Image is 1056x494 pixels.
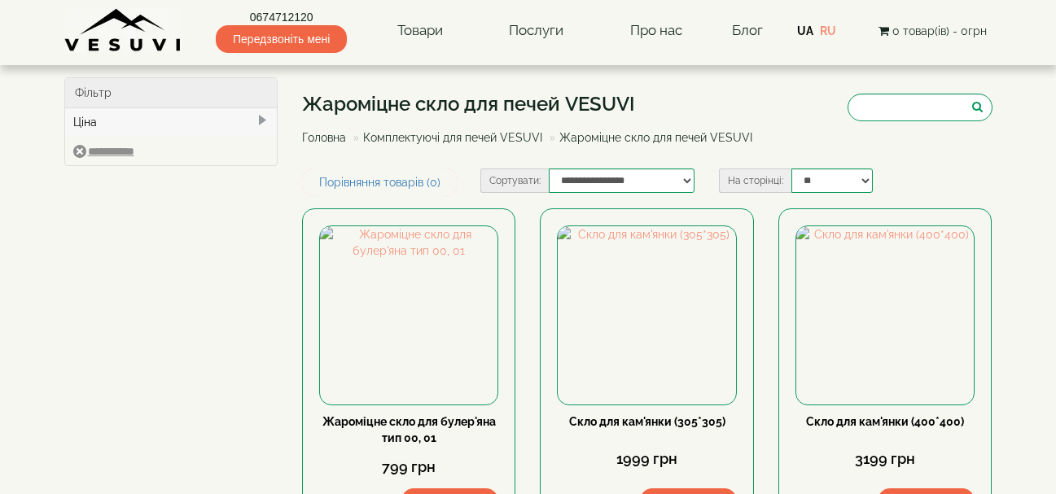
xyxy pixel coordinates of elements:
[480,168,549,193] label: Сортувати:
[569,415,725,428] a: Скло для кам'янки (305*305)
[302,168,458,196] a: Порівняння товарів (0)
[892,24,987,37] span: 0 товар(ів) - 0грн
[363,131,542,144] a: Комплектуючі для печей VESUVI
[795,448,975,470] div: 3199 грн
[797,24,813,37] a: UA
[302,94,765,115] h1: Жароміцне скло для печей VESUVI
[557,448,736,470] div: 1999 грн
[806,415,964,428] a: Скло для кам'янки (400*400)
[874,22,992,40] button: 0 товар(ів) - 0грн
[64,8,182,53] img: Завод VESUVI
[216,25,347,53] span: Передзвоніть мені
[732,22,763,38] a: Блог
[65,108,278,136] div: Ціна
[719,168,791,193] label: На сторінці:
[796,226,974,404] img: Скло для кам'янки (400*400)
[820,24,836,37] a: RU
[302,131,346,144] a: Головна
[319,457,498,478] div: 799 грн
[558,226,735,404] img: Скло для кам'янки (305*305)
[216,9,347,25] a: 0674712120
[381,12,459,50] a: Товари
[614,12,699,50] a: Про нас
[320,226,497,404] img: Жароміцне скло для булер'яна тип 00, 01
[322,415,496,444] a: Жароміцне скло для булер'яна тип 00, 01
[493,12,580,50] a: Послуги
[546,129,752,146] li: Жароміцне скло для печей VESUVI
[65,78,278,108] div: Фільтр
